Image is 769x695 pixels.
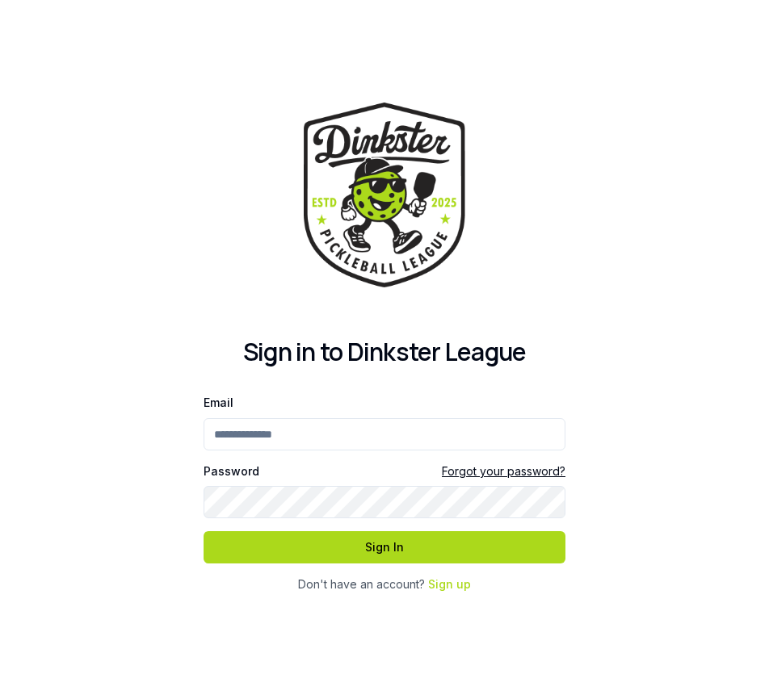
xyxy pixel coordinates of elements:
[204,396,233,409] label: Email
[304,103,465,287] img: Dinkster League Logo
[204,531,565,563] button: Sign In
[204,576,565,592] div: Don't have an account?
[428,577,471,591] a: Sign up
[204,466,259,477] label: Password
[442,463,565,479] a: Forgot your password?
[204,337,565,366] h2: Sign in to Dinkster League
